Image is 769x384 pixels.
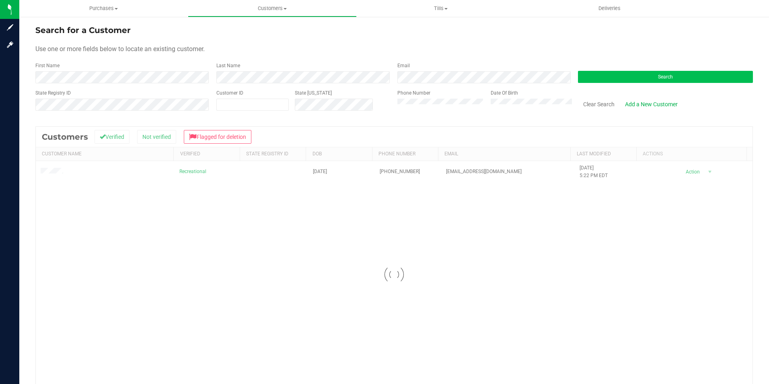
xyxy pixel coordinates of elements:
span: Tills [357,5,525,12]
span: Search for a Customer [35,25,131,35]
label: State [US_STATE] [295,89,332,97]
label: Email [397,62,410,69]
label: Date Of Birth [491,89,518,97]
span: Deliveries [588,5,631,12]
label: Last Name [216,62,240,69]
label: First Name [35,62,60,69]
a: Add a New Customer [620,97,683,111]
label: Phone Number [397,89,430,97]
span: Customers [188,5,356,12]
span: Search [658,74,673,80]
inline-svg: Sign up [6,23,14,31]
button: Search [578,71,753,83]
label: State Registry ID [35,89,71,97]
label: Customer ID [216,89,243,97]
inline-svg: Log in [6,41,14,49]
span: Use one or more fields below to locate an existing customer. [35,45,205,53]
span: Purchases [19,5,188,12]
button: Clear Search [578,97,620,111]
